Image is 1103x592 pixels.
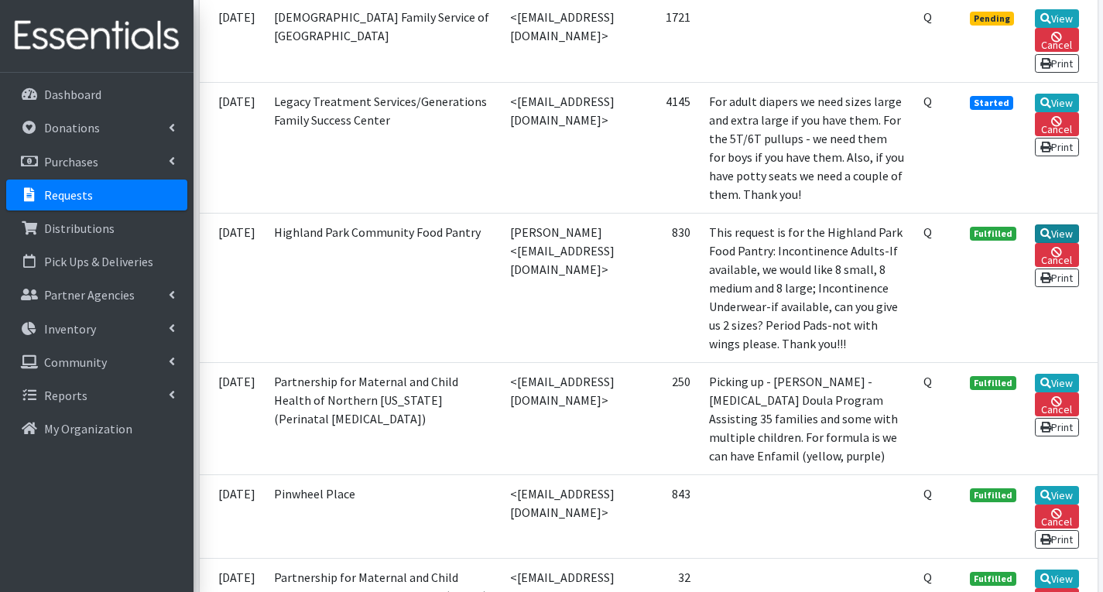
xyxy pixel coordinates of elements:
[44,254,153,269] p: Pick Ups & Deliveries
[200,474,265,558] td: [DATE]
[6,380,187,411] a: Reports
[44,120,100,135] p: Donations
[1035,138,1079,156] a: Print
[700,362,914,474] td: Picking up - [PERSON_NAME] - [MEDICAL_DATA] Doula Program Assisting 35 families and some with mul...
[628,362,700,474] td: 250
[44,388,87,403] p: Reports
[44,154,98,169] p: Purchases
[970,376,1016,390] span: Fulfilled
[44,287,135,303] p: Partner Agencies
[1035,112,1079,136] a: Cancel
[1035,54,1079,73] a: Print
[6,79,187,110] a: Dashboard
[923,94,932,109] abbr: Quantity
[1035,392,1079,416] a: Cancel
[6,279,187,310] a: Partner Agencies
[1035,374,1079,392] a: View
[6,246,187,277] a: Pick Ups & Deliveries
[200,362,265,474] td: [DATE]
[6,146,187,177] a: Purchases
[970,572,1016,586] span: Fulfilled
[265,82,501,213] td: Legacy Treatment Services/Generations Family Success Center
[6,413,187,444] a: My Organization
[1035,243,1079,267] a: Cancel
[265,474,501,558] td: Pinwheel Place
[700,213,914,362] td: This request is for the Highland Park Food Pantry: Incontinence Adults-If available, we would lik...
[628,213,700,362] td: 830
[6,347,187,378] a: Community
[44,321,96,337] p: Inventory
[44,187,93,203] p: Requests
[265,213,501,362] td: Highland Park Community Food Pantry
[1035,28,1079,52] a: Cancel
[1035,224,1079,243] a: View
[970,96,1013,110] span: Started
[200,82,265,213] td: [DATE]
[44,354,107,370] p: Community
[970,227,1016,241] span: Fulfilled
[200,213,265,362] td: [DATE]
[1035,486,1079,505] a: View
[923,224,932,240] abbr: Quantity
[923,570,932,585] abbr: Quantity
[1035,94,1079,112] a: View
[923,9,932,25] abbr: Quantity
[44,87,101,102] p: Dashboard
[628,474,700,558] td: 843
[6,10,187,62] img: HumanEssentials
[44,421,132,436] p: My Organization
[501,474,628,558] td: <[EMAIL_ADDRESS][DOMAIN_NAME]>
[700,82,914,213] td: For adult diapers we need sizes large and extra large if you have them. For the 5T/6T pullups - w...
[265,362,501,474] td: Partnership for Maternal and Child Health of Northern [US_STATE] (Perinatal [MEDICAL_DATA])
[1035,570,1079,588] a: View
[970,488,1016,502] span: Fulfilled
[6,180,187,210] a: Requests
[628,82,700,213] td: 4145
[1035,530,1079,549] a: Print
[44,221,115,236] p: Distributions
[1035,505,1079,529] a: Cancel
[923,486,932,501] abbr: Quantity
[501,213,628,362] td: [PERSON_NAME] <[EMAIL_ADDRESS][DOMAIN_NAME]>
[1035,418,1079,436] a: Print
[6,313,187,344] a: Inventory
[6,213,187,244] a: Distributions
[6,112,187,143] a: Donations
[501,362,628,474] td: <[EMAIL_ADDRESS][DOMAIN_NAME]>
[923,374,932,389] abbr: Quantity
[1035,269,1079,287] a: Print
[1035,9,1079,28] a: View
[970,12,1014,26] span: Pending
[501,82,628,213] td: <[EMAIL_ADDRESS][DOMAIN_NAME]>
